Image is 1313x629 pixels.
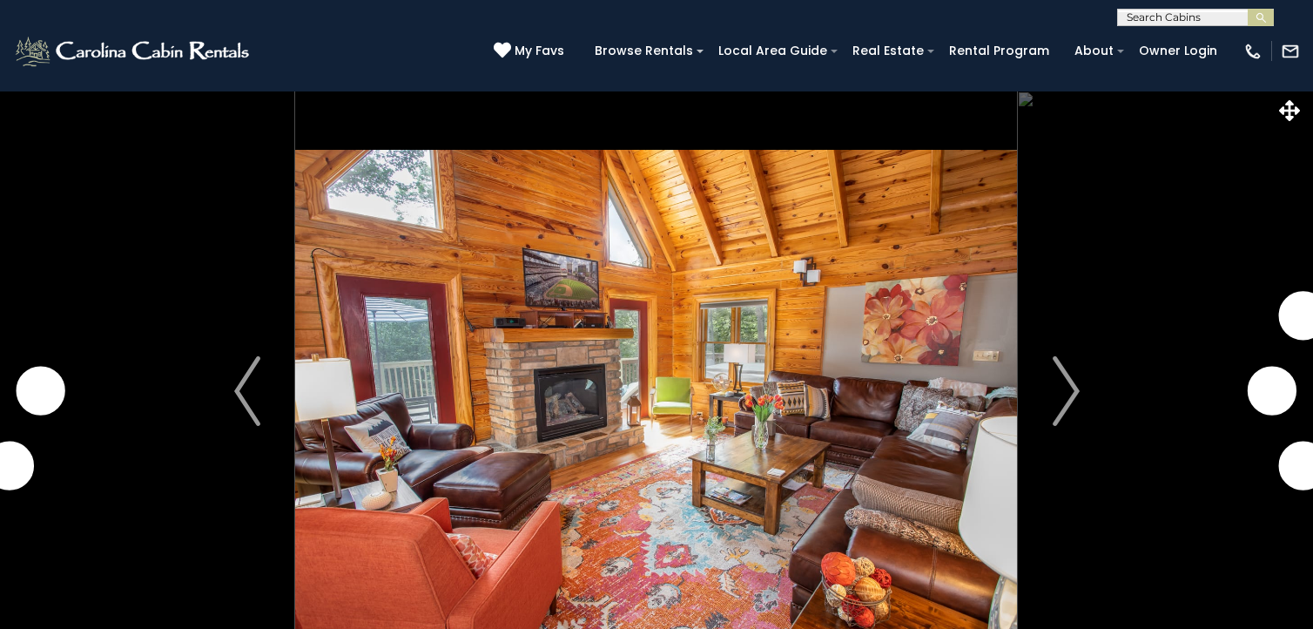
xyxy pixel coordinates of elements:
[1053,356,1079,426] img: arrow
[515,42,564,60] span: My Favs
[1066,37,1122,64] a: About
[1130,37,1226,64] a: Owner Login
[940,37,1058,64] a: Rental Program
[844,37,933,64] a: Real Estate
[1243,42,1262,61] img: phone-regular-white.png
[13,34,254,69] img: White-1-2.png
[494,42,569,61] a: My Favs
[234,356,260,426] img: arrow
[710,37,836,64] a: Local Area Guide
[1281,42,1300,61] img: mail-regular-white.png
[586,37,702,64] a: Browse Rentals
